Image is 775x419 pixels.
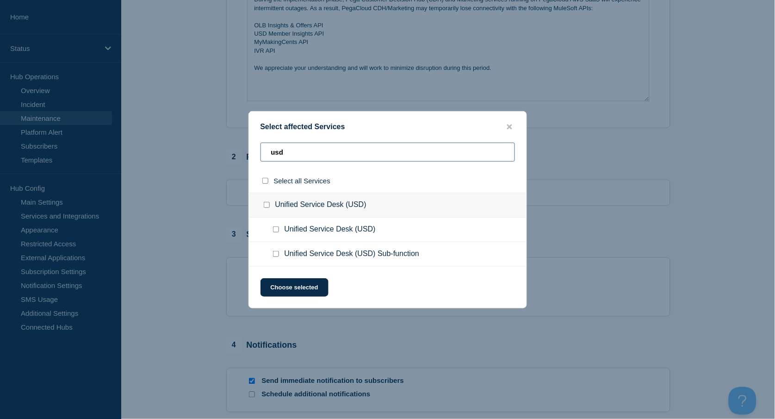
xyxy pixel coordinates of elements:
[249,123,527,131] div: Select affected Services
[260,278,329,297] button: Choose selected
[249,193,527,218] div: Unified Service Desk (USD)
[504,123,515,131] button: close button
[274,177,331,185] span: Select all Services
[273,226,279,232] input: Unified Service Desk (USD) checkbox
[260,143,515,162] input: Search
[285,250,420,259] span: Unified Service Desk (USD) Sub-function
[264,202,270,208] input: Unified Service Desk (USD) checkbox
[262,178,268,184] input: select all checkbox
[273,251,279,257] input: Unified Service Desk (USD) Sub-function checkbox
[285,225,376,234] span: Unified Service Desk (USD)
